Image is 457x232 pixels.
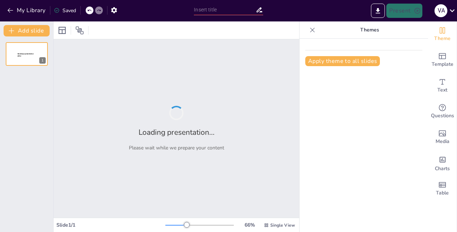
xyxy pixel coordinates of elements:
div: v A [435,4,447,17]
div: Add ready made slides [428,47,457,73]
span: Sendsteps presentation editor [17,53,34,57]
p: Please wait while we prepare your content [129,144,224,151]
button: Apply theme to all slides [305,56,380,66]
div: Add charts and graphs [428,150,457,176]
span: Position [75,26,84,35]
div: Change the overall theme [428,21,457,47]
button: Export to PowerPoint [371,4,385,18]
span: Single View [270,222,295,228]
button: My Library [5,5,49,16]
span: Media [436,138,450,145]
div: Add a table [428,176,457,202]
div: Get real-time input from your audience [428,99,457,124]
span: Charts [435,165,450,173]
div: 1 [6,42,48,66]
div: Slide 1 / 1 [56,222,165,228]
input: Insert title [194,5,255,15]
span: Theme [434,35,451,43]
button: Present [386,4,422,18]
button: Add slide [4,25,50,36]
h2: Loading presentation... [139,127,215,137]
button: v A [435,4,447,18]
div: Layout [56,25,68,36]
div: Add text boxes [428,73,457,99]
div: 66 % [241,222,258,228]
span: Template [432,60,453,68]
div: Add images, graphics, shapes or video [428,124,457,150]
p: Themes [318,21,421,39]
span: Table [436,189,449,197]
div: 1 [39,57,46,64]
div: Saved [54,7,76,14]
span: Questions [431,112,454,120]
span: Text [437,86,447,94]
